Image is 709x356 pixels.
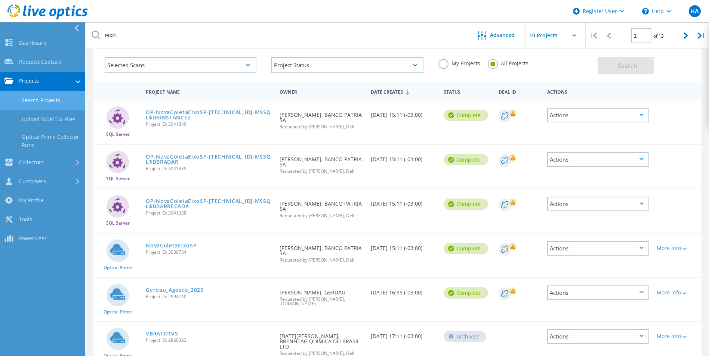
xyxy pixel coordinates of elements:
[104,265,132,270] span: Optical Prime
[653,33,664,39] span: of 13
[146,110,272,120] a: OP-NovaColetaEixoSP-[TECHNICAL_ID]-MSSQL$DBINSTANCE2
[440,84,494,98] div: Status
[547,329,649,344] div: Actions
[444,331,486,342] div: Archived
[7,16,88,21] a: Live Optics Dashboard
[146,250,272,254] span: Project ID: 3039734
[146,287,204,293] a: Gerdau_Agosto_2025
[598,57,654,74] button: Search
[146,166,272,171] span: Project ID: 3041339
[280,169,363,174] span: Requested by [PERSON_NAME], Dell
[444,110,488,121] div: Complete
[276,189,367,225] div: [PERSON_NAME], BANCO PATRIA SA
[146,211,272,215] span: Project ID: 3041338
[146,122,272,127] span: Project ID: 3041340
[488,59,528,66] label: All Projects
[276,234,367,270] div: [PERSON_NAME], BANCO PATRIA SA
[367,189,440,214] div: [DATE] 15:11 (-03:00)
[276,145,367,181] div: [PERSON_NAME], BANCO PATRIA SA
[86,22,466,49] input: Search projects by name, owner, ID, company, etc
[276,100,367,137] div: [PERSON_NAME], BANCO PATRIA SA
[142,84,276,98] div: Project Name
[104,310,132,314] span: Optical Prime
[367,84,440,99] div: Date Created
[547,285,649,300] div: Actions
[280,213,363,218] span: Requested by [PERSON_NAME], Dell
[146,338,272,343] span: Project ID: 2860323
[444,154,488,165] div: Complete
[690,8,699,14] span: HA
[106,132,130,137] span: SQL Server
[280,297,363,306] span: Requested by [PERSON_NAME], [DOMAIN_NAME]
[146,154,272,165] a: OP-NovaColetaEixoSP-[TECHNICAL_ID]-MSSQL$DBRADAR
[495,84,543,98] div: Deal Id
[367,322,440,346] div: [DATE] 17:11 (-03:00)
[694,22,709,49] div: |
[280,351,363,356] span: Requested by [PERSON_NAME], Dell
[490,32,515,38] span: Advanced
[657,290,698,295] div: More Info
[146,243,197,248] a: NovaColetaEixoSP
[367,278,440,303] div: [DATE] 16:35 (-03:00)
[146,294,272,299] span: Project ID: 2994740
[444,287,488,299] div: Complete
[657,246,698,251] div: More Info
[547,241,649,256] div: Actions
[276,278,367,313] div: [PERSON_NAME], GERDAU
[586,22,601,49] div: |
[547,152,649,167] div: Actions
[642,8,649,15] svg: \n
[280,125,363,129] span: Requested by [PERSON_NAME], Dell
[618,62,637,70] span: Search
[367,145,440,169] div: [DATE] 15:11 (-03:00)
[280,258,363,262] span: Requested by [PERSON_NAME], Dell
[547,108,649,122] div: Actions
[367,100,440,125] div: [DATE] 15:11 (-03:00)
[367,234,440,258] div: [DATE] 15:11 (-03:00)
[146,331,178,336] a: VBRATOTVS
[547,197,649,211] div: Actions
[438,59,480,66] label: My Projects
[105,57,256,73] div: Selected Scans
[146,199,272,209] a: OP-NovaColetaEixoSP-[TECHNICAL_ID]-MSSQL$DBARRECADA
[276,84,367,98] div: Owner
[106,221,130,225] span: SQL Server
[657,334,698,339] div: More Info
[444,243,488,254] div: Complete
[106,177,130,181] span: SQL Server
[444,199,488,210] div: Complete
[543,84,653,98] div: Actions
[271,57,423,73] div: Project Status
